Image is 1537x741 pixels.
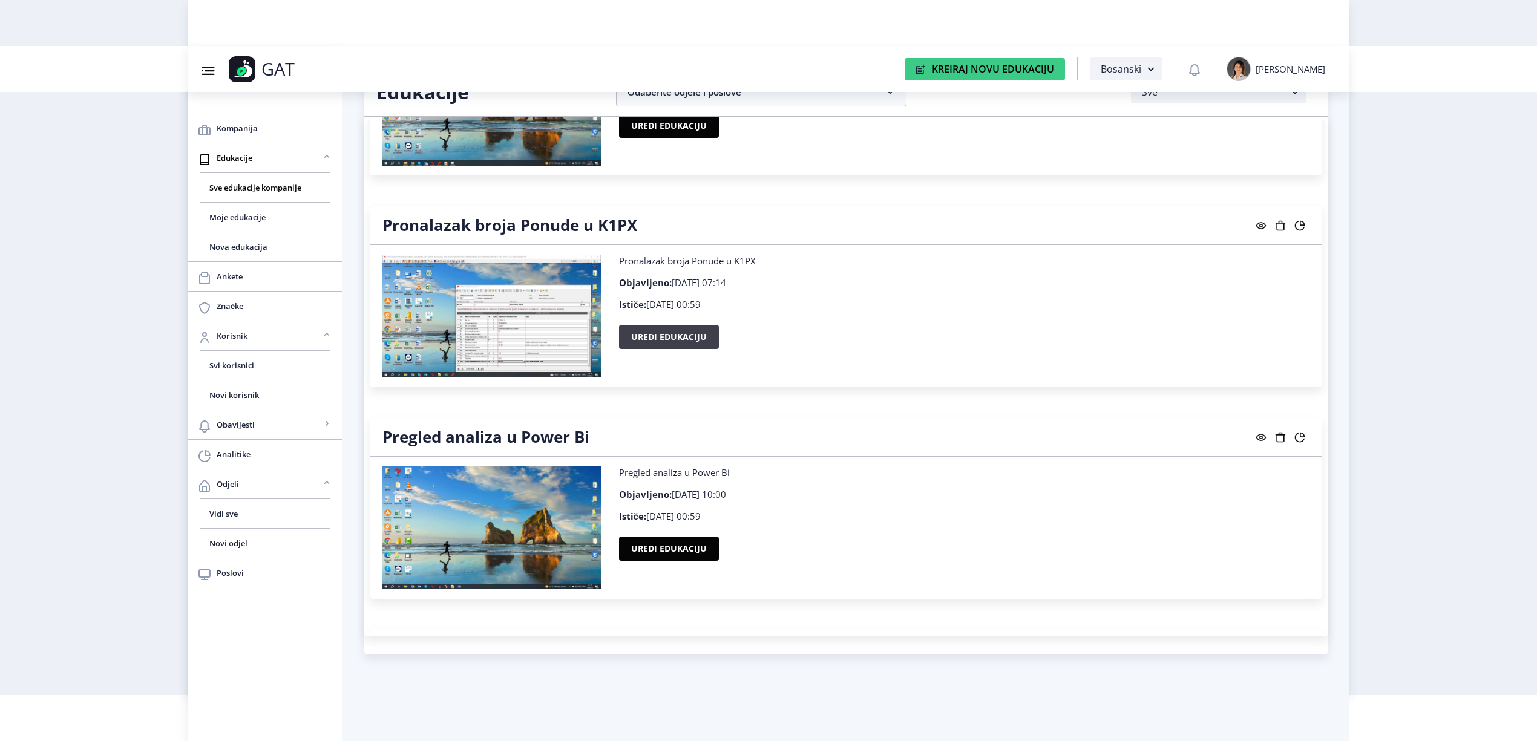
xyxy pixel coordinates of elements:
span: Značke [217,299,333,313]
button: Bosanski [1090,57,1162,80]
span: Poslovi [217,566,333,580]
button: Uredi edukaciju [619,325,719,349]
a: Vidi sve [200,499,330,528]
span: Ankete [217,269,333,284]
p: Pronalazak broja Ponude u K1PX [619,255,1310,267]
span: Nova edukacija [209,240,321,254]
span: Moje edukacije [209,210,321,224]
b: Ističe: [619,510,646,522]
a: Kompanija [188,114,342,143]
a: Svi korisnici [200,351,330,380]
img: Pregled analiza u Power Bi [382,466,601,589]
span: Novi odjel [209,536,321,550]
b: Objavljeno: [619,276,672,289]
span: Kompanija [217,121,333,135]
div: [PERSON_NAME] [1256,63,1325,75]
a: Poslovi [188,558,342,587]
b: Ističe: [619,298,646,310]
span: Sve edukacije kompanije [209,180,321,195]
span: Odjeli [217,477,321,491]
h4: Pronalazak broja Ponude u K1PX [382,215,637,235]
nb-accordion-item-header: Odaberite odjele i poslove [616,77,906,106]
span: Edukacije [217,151,321,165]
a: Analitike [188,440,342,469]
h4: Pregled analiza u Power Bi [382,427,589,446]
a: Obavijesti [188,410,342,439]
span: Novi korisnik [209,388,321,402]
img: create-new-education-icon.svg [916,64,926,74]
span: Obavijesti [217,417,321,432]
button: Uredi edukaciju [619,537,719,561]
a: Značke [188,292,342,321]
a: Sve edukacije kompanije [200,173,330,202]
p: [DATE] 00:59 [619,298,1310,310]
span: Analitike [217,447,333,462]
p: [DATE] 00:59 [619,510,1310,522]
button: Uredi edukaciju [619,114,719,138]
a: Ankete [188,262,342,291]
button: Kreiraj Novu Edukaciju [905,58,1065,80]
p: [DATE] 07:14 [619,276,1310,289]
span: Svi korisnici [209,358,321,373]
p: Pregled analiza u Power Bi [619,466,1310,478]
a: Edukacije [188,143,342,172]
span: Korisnik [217,328,321,343]
span: Vidi sve [209,506,321,521]
p: GAT [261,63,295,75]
a: Novi odjel [200,529,330,558]
b: Objavljeno: [619,488,672,500]
a: GAT [229,56,372,82]
img: Pronalazak broja Ponude u K1PX [382,255,601,377]
a: Moje edukacije [200,203,330,232]
a: Odjeli [188,469,342,498]
button: Sve [1131,80,1306,103]
a: Korisnik [188,321,342,350]
a: Novi korisnik [200,380,330,410]
h2: Edukacije [376,80,598,104]
p: [DATE] 10:00 [619,488,1310,500]
a: Nova edukacija [200,232,330,261]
